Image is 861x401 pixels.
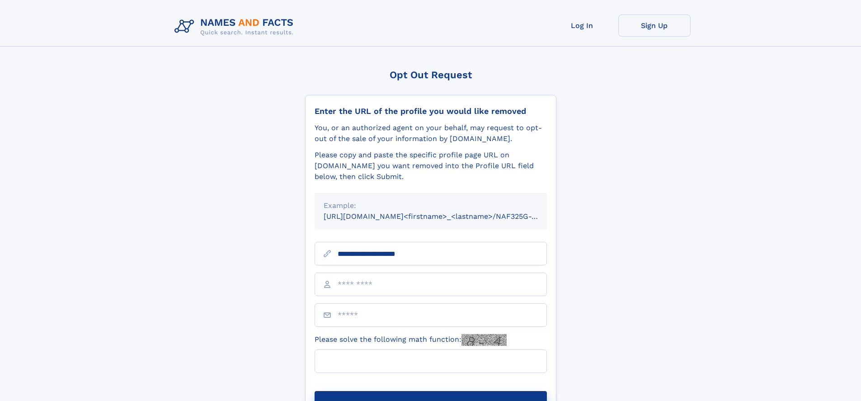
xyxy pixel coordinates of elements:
div: Please copy and paste the specific profile page URL on [DOMAIN_NAME] you want removed into the Pr... [315,150,547,182]
a: Sign Up [618,14,691,37]
a: Log In [546,14,618,37]
label: Please solve the following math function: [315,334,507,346]
small: [URL][DOMAIN_NAME]<firstname>_<lastname>/NAF325G-xxxxxxxx [324,212,564,221]
div: Opt Out Request [305,69,556,80]
div: Example: [324,200,538,211]
div: Enter the URL of the profile you would like removed [315,106,547,116]
img: Logo Names and Facts [171,14,301,39]
div: You, or an authorized agent on your behalf, may request to opt-out of the sale of your informatio... [315,123,547,144]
